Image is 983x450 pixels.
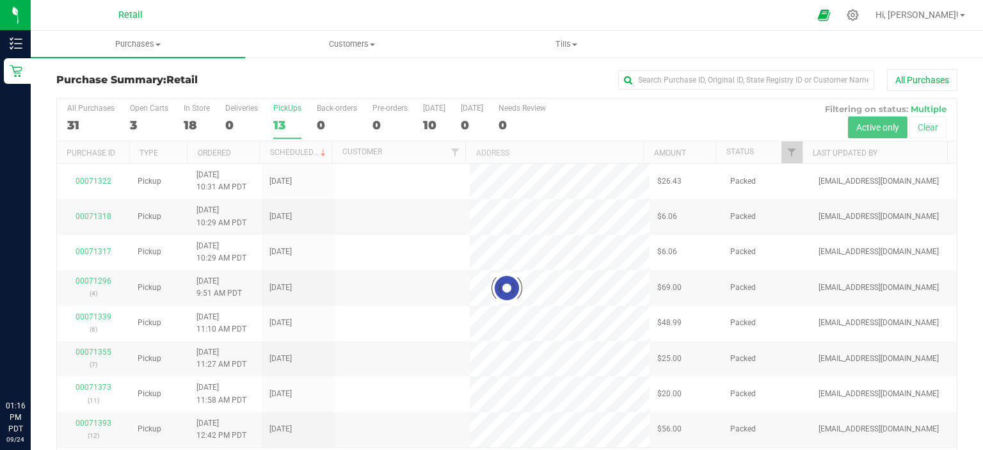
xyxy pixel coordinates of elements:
span: Retail [118,10,143,20]
p: 01:16 PM PDT [6,400,25,435]
h3: Purchase Summary: [56,74,356,86]
input: Search Purchase ID, Original ID, State Registry ID or Customer Name... [618,70,874,90]
span: Customers [246,38,459,50]
iframe: Resource center [13,348,51,386]
span: Open Ecommerce Menu [810,3,838,28]
span: Purchases [31,38,245,50]
inline-svg: Inventory [10,37,22,50]
span: Retail [166,74,198,86]
a: Tills [460,31,674,58]
div: Manage settings [845,9,861,21]
span: Hi, [PERSON_NAME]! [875,10,959,20]
a: Purchases [31,31,245,58]
button: All Purchases [887,69,957,91]
p: 09/24 [6,435,25,444]
span: Tills [460,38,673,50]
a: Customers [245,31,460,58]
inline-svg: Retail [10,65,22,77]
